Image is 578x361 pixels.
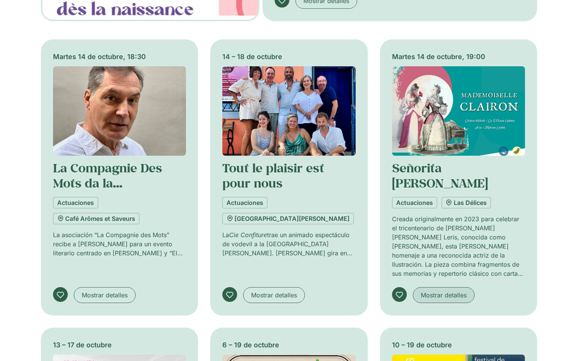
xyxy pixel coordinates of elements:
font: Martes 14 de octubre, 19:00 [392,53,485,61]
font: [GEOGRAPHIC_DATA][PERSON_NAME] [234,215,350,222]
font: 13 – 17 de octubre [53,341,112,349]
font: Las Délices [454,199,487,206]
font: Mostrar detalles [82,291,128,299]
a: Las Délices [442,197,491,208]
font: 10 – 19 de octubre [392,341,452,349]
font: 14 – 18 de octubre [222,53,282,61]
a: Mostrar detalles [413,287,475,303]
font: La [222,231,229,239]
font: Martes 14 de octubre, 18:30 [53,53,146,61]
a: Señorita [PERSON_NAME] [392,160,488,191]
img: Coolturalia - Todo el placer es para nosotros [222,66,355,156]
font: 6 – 19 de octubre [222,341,279,349]
font: Café Arômes et Saveurs [65,215,135,222]
a: Actuaciones [222,197,267,208]
a: Café Arômes et Saveurs [53,213,139,224]
font: Actuaciones [57,199,94,206]
a: Actuaciones [392,197,437,208]
a: Tout le plaisir est pour nous [222,160,324,191]
font: Creada originalmente en 2023 para celebrar el tricentenario de [PERSON_NAME] [PERSON_NAME] Leris,... [392,215,524,305]
font: Cie Confiture [229,231,267,239]
a: Mostrar detalles [243,287,305,303]
a: [GEOGRAPHIC_DATA][PERSON_NAME] [222,213,354,224]
font: Actuaciones [227,199,263,206]
a: Mostrar detalles [74,287,136,303]
a: La Compagnie Des Mots da la [PERSON_NAME] a [PERSON_NAME] [53,160,162,222]
font: Mostrar detalles [421,291,467,299]
font: La asociación “La Compagnie des Mots” recibe a [PERSON_NAME] para un evento literario centrado en... [53,231,183,266]
font: Mostrar detalles [251,291,297,299]
font: Actuaciones [396,199,433,206]
a: Actuaciones [53,197,98,208]
font: trae un animado espectáculo de vodevil a la [GEOGRAPHIC_DATA][PERSON_NAME]. [PERSON_NAME] gira en... [222,231,355,320]
img: Coolturalia - Señorita Clairon [392,66,525,156]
